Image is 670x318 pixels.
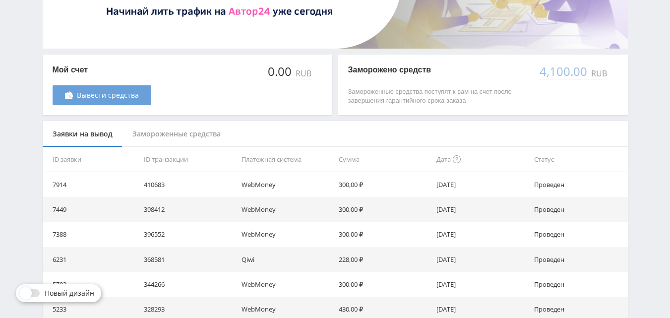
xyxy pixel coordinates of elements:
div: Замороженные средства [122,121,231,147]
td: 300,00 ₽ [335,197,432,222]
div: RUB [589,69,608,78]
td: 228,00 ₽ [335,247,432,272]
span: Вывести средства [77,91,139,99]
td: WebMoney [238,172,335,197]
td: 6231 [43,247,140,272]
td: [DATE] [432,222,530,247]
td: Проведен [530,247,628,272]
td: Проведен [530,197,628,222]
span: Новый дизайн [45,289,94,297]
th: ID транзакции [140,147,238,172]
div: RUB [294,69,312,78]
div: 0.00 [267,64,294,78]
p: Мой счет [53,64,151,75]
td: 398412 [140,197,238,222]
td: 344266 [140,272,238,297]
td: WebMoney [238,197,335,222]
th: Платежная система [238,147,335,172]
td: 410683 [140,172,238,197]
td: [DATE] [432,247,530,272]
td: WebMoney [238,272,335,297]
td: Проведен [530,172,628,197]
td: Qiwi [238,247,335,272]
th: Сумма [335,147,432,172]
td: 5703 [43,272,140,297]
td: 396552 [140,222,238,247]
td: 368581 [140,247,238,272]
p: Заморожено средств [348,64,529,75]
td: 300,00 ₽ [335,172,432,197]
td: Проведен [530,272,628,297]
a: Вывести средства [53,85,151,105]
th: Статус [530,147,628,172]
th: Дата [432,147,530,172]
td: Проведен [530,222,628,247]
td: [DATE] [432,172,530,197]
th: ID заявки [43,147,140,172]
div: Заявки на вывод [43,121,122,147]
td: 7914 [43,172,140,197]
td: 7388 [43,222,140,247]
td: WebMoney [238,222,335,247]
td: [DATE] [432,197,530,222]
td: [DATE] [432,272,530,297]
td: 7449 [43,197,140,222]
td: 300,00 ₽ [335,222,432,247]
div: 4,100.00 [539,64,589,78]
p: Замороженные средства поступят к вам на счет после завершения гарантийного срока заказа [348,87,529,105]
td: 300,00 ₽ [335,272,432,297]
